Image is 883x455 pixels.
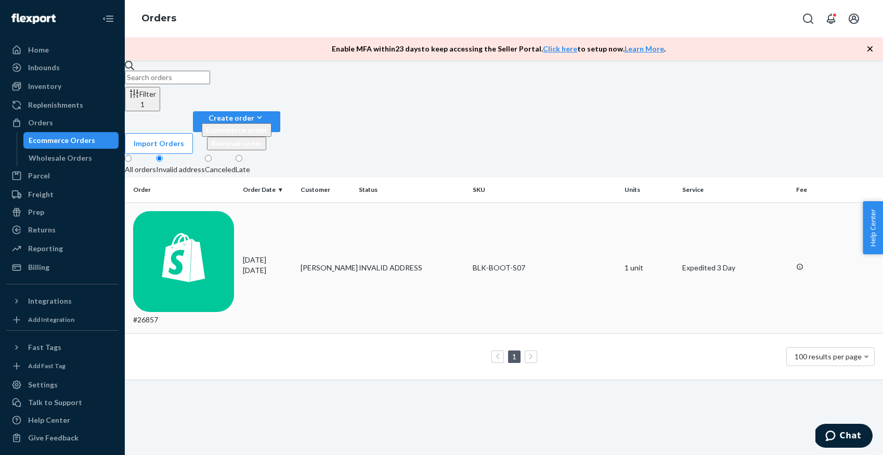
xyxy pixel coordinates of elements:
button: Ecommerce order [202,123,271,137]
div: Settings [28,380,58,390]
div: Fast Tags [28,342,61,353]
th: Service [678,177,792,202]
div: Parcel [28,171,50,181]
a: Prep [6,204,119,220]
div: Give Feedback [28,433,79,443]
button: Fast Tags [6,339,119,356]
a: Inventory [6,78,119,95]
a: Home [6,42,119,58]
a: Click here [543,44,577,53]
button: Removal order [207,137,266,150]
a: Inbounds [6,59,119,76]
th: Fee [792,177,883,202]
button: Integrations [6,293,119,309]
a: Freight [6,186,119,203]
div: Orders [28,118,53,128]
a: Add Fast Tag [6,360,119,372]
a: Learn More [625,44,664,53]
td: [PERSON_NAME] [296,202,355,334]
a: Ecommerce Orders [23,132,119,149]
span: Removal order [211,139,262,148]
button: Open notifications [821,8,841,29]
a: Help Center [6,412,119,428]
div: [DATE] [243,255,293,276]
div: 1 [129,99,156,110]
input: Search orders [125,71,210,84]
div: Ecommerce Orders [29,135,95,146]
div: Canceled [205,164,236,175]
button: Import Orders [125,133,193,154]
td: 1 unit [620,202,679,334]
p: Expedited 3 Day [682,263,788,273]
a: Billing [6,259,119,276]
div: Create order [202,112,271,123]
div: Home [28,45,49,55]
th: Order [125,177,239,202]
button: Open account menu [843,8,864,29]
p: [DATE] [243,265,293,276]
button: Talk to Support [6,394,119,411]
button: Help Center [863,201,883,254]
input: Invalid address [156,155,163,162]
input: All orders [125,155,132,162]
a: Returns [6,222,119,238]
th: SKU [469,177,620,202]
div: #26857 [133,211,235,326]
div: Customer [301,185,350,194]
input: Canceled [205,155,212,162]
span: Ecommerce order [206,125,267,134]
input: Late [236,155,242,162]
div: Freight [28,189,54,200]
div: Wholesale Orders [29,153,92,163]
a: Settings [6,376,119,393]
a: Page 1 is your current page [510,352,518,361]
p: Enable MFA within 23 days to keep accessing the Seller Portal. to setup now. . [332,44,666,54]
div: Add Fast Tag [28,361,66,370]
div: Add Integration [28,315,74,324]
div: Replenishments [28,100,83,110]
a: Orders [6,114,119,131]
img: Flexport logo [11,14,56,24]
ol: breadcrumbs [133,4,185,34]
div: Returns [28,225,56,235]
a: Reporting [6,240,119,257]
div: INVALID ADDRESS [359,263,464,273]
a: Add Integration [6,314,119,326]
div: Prep [28,207,44,217]
div: Help Center [28,415,70,425]
button: Close Navigation [98,8,119,29]
div: Talk to Support [28,397,82,408]
div: Inventory [28,81,61,92]
a: Replenishments [6,97,119,113]
div: Integrations [28,296,72,306]
div: Filter [129,88,156,110]
a: Parcel [6,167,119,184]
button: Filter [125,87,160,111]
div: Reporting [28,243,63,254]
a: Orders [141,12,176,24]
div: Inbounds [28,62,60,73]
div: Late [236,164,250,175]
span: 100 results per page [795,352,862,361]
div: Invalid address [156,164,205,175]
th: Units [620,177,679,202]
iframe: To enrich screen reader interactions, please activate Accessibility in Grammarly extension settings [815,424,873,450]
button: Open Search Box [798,8,819,29]
div: BLK-BOOT-S07 [473,263,616,273]
th: Status [355,177,469,202]
div: Billing [28,262,49,272]
th: Order Date [239,177,297,202]
button: Give Feedback [6,430,119,446]
div: All orders [125,164,156,175]
button: Create orderEcommerce orderRemoval order [193,111,280,132]
a: Wholesale Orders [23,150,119,166]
